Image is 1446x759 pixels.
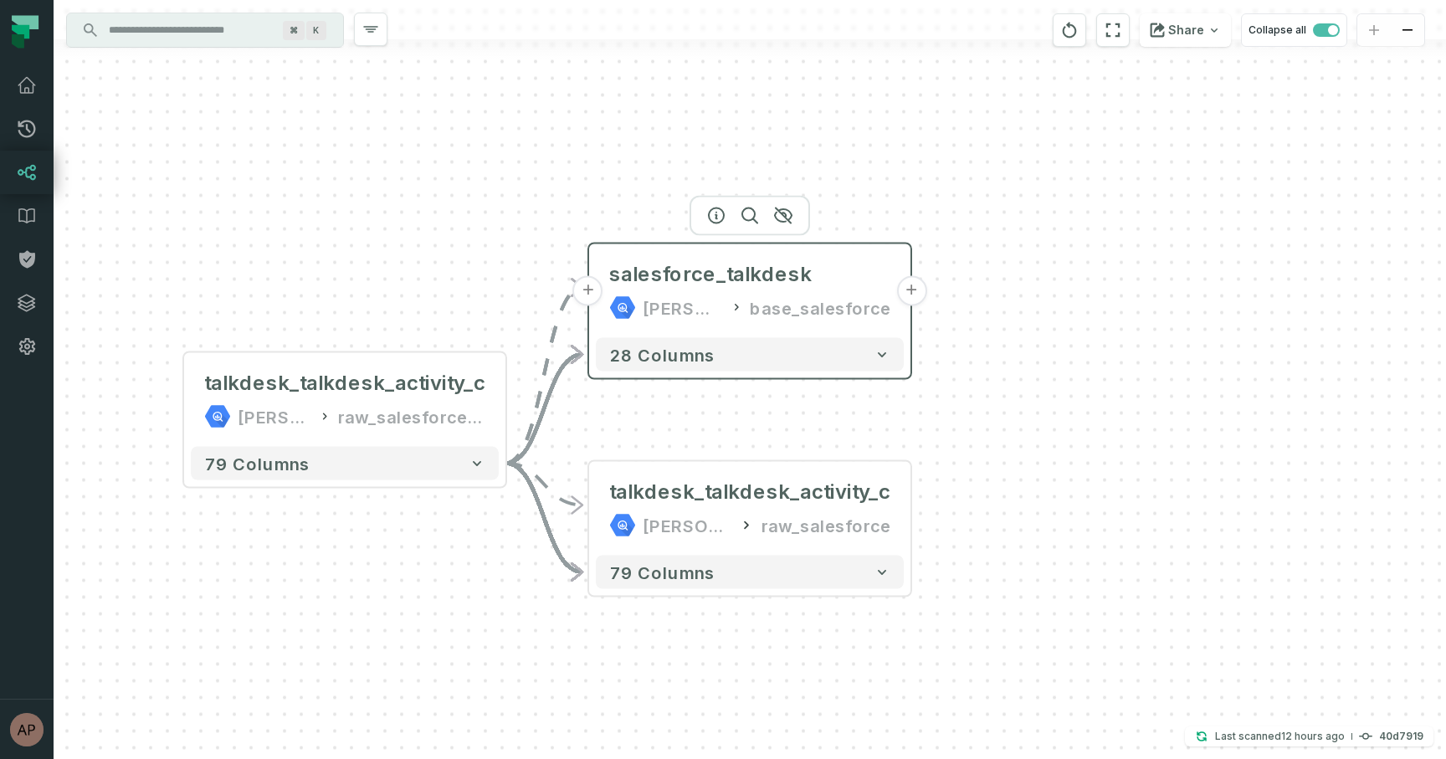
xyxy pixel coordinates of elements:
[1241,13,1347,47] button: Collapse all
[573,276,603,306] button: +
[643,295,722,321] div: juul-warehouse
[10,713,44,746] img: avatar of Aryan Siddhabathula (c)
[204,370,485,397] div: talkdesk_talkdesk_activity_c
[896,276,926,306] button: +
[1140,13,1231,47] button: Share
[750,295,890,321] div: base_salesforce
[1391,14,1424,47] button: zoom out
[505,287,582,463] g: Edge from ce8be14281bba1416617f5983c9c3b5f to 8afe5a6eda60fbbc9fb5ea4c5058f2c6
[306,21,326,40] span: Press ⌘ + K to focus the search bar
[609,261,812,288] div: salesforce_talkdesk
[1215,728,1345,745] p: Last scanned
[505,464,582,572] g: Edge from ce8be14281bba1416617f5983c9c3b5f to 4671e2b2f5b163661635a2106603d1be
[1281,730,1345,742] relative-time: Oct 2, 2025, 11:26 PM EDT
[1185,726,1433,746] button: Last scanned[DATE] 11:26:07 PM40d7919
[238,403,311,430] div: juul-warehouse
[505,354,582,463] g: Edge from ce8be14281bba1416617f5983c9c3b5f to 8afe5a6eda60fbbc9fb5ea4c5058f2c6
[609,345,715,365] span: 28 columns
[643,512,732,539] div: juul-warehouse
[761,512,890,539] div: raw_salesforce
[204,454,310,474] span: 79 columns
[609,562,715,582] span: 79 columns
[505,464,582,505] g: Edge from ce8be14281bba1416617f5983c9c3b5f to 4671e2b2f5b163661635a2106603d1be
[1379,731,1423,741] h4: 40d7919
[338,403,485,430] div: raw_salesforce_v2
[283,21,305,40] span: Press ⌘ + K to focus the search bar
[609,479,890,505] div: talkdesk_talkdesk_activity_c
